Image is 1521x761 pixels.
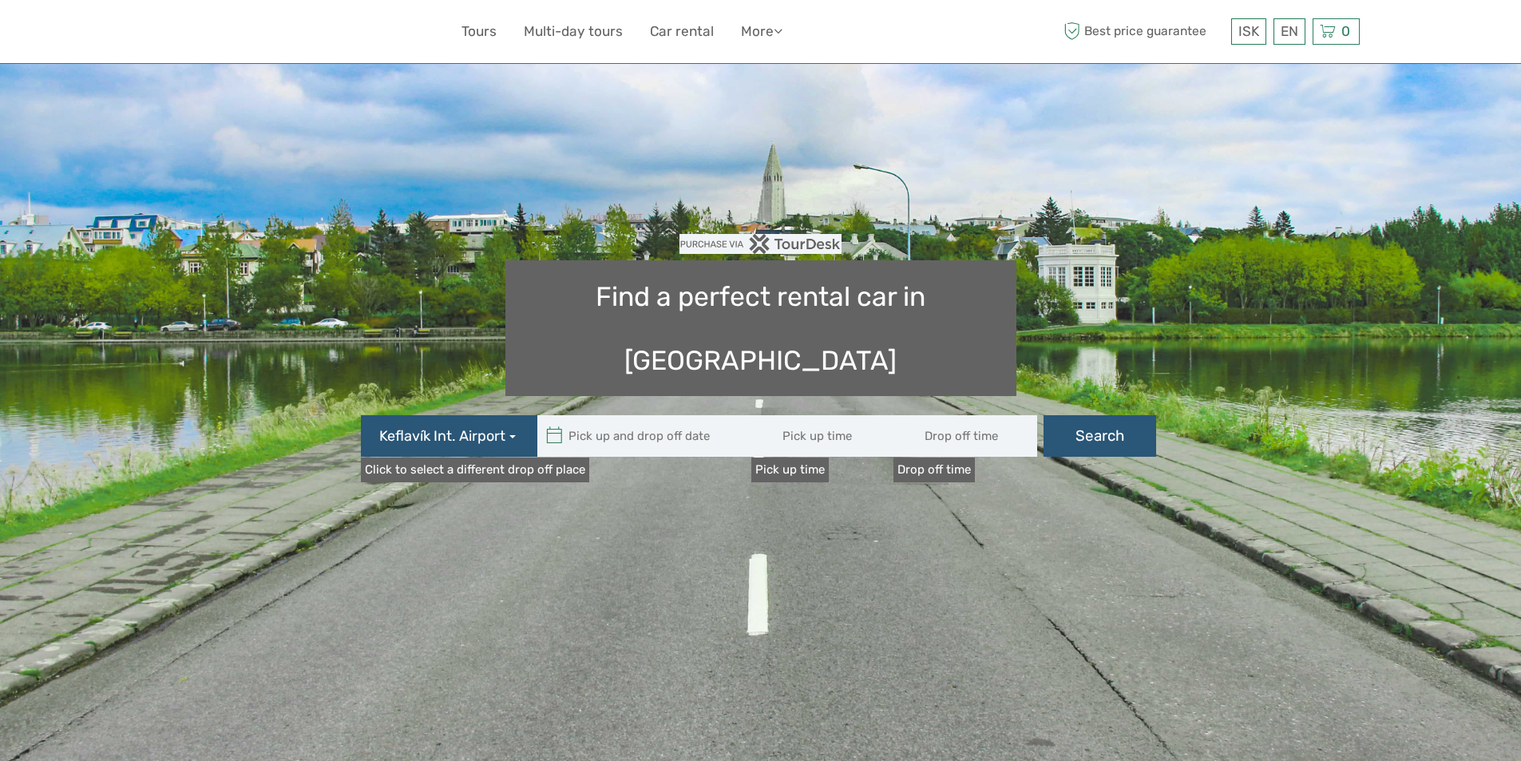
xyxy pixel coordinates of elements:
[1273,18,1305,45] div: EN
[505,260,1016,396] h1: Find a perfect rental car in [GEOGRAPHIC_DATA]
[1339,23,1353,39] span: 0
[751,415,895,457] input: Pick up time
[537,415,753,457] input: Pick up and drop off date
[524,20,623,43] a: Multi-day tours
[741,20,782,43] a: More
[893,458,975,482] label: Drop off time
[379,426,505,447] span: Keflavík Int. Airport
[1044,415,1156,457] button: Search
[893,415,1037,457] input: Drop off time
[1060,18,1227,45] span: Best price guarantee
[1238,23,1259,39] span: ISK
[361,415,537,457] button: Keflavík Int. Airport
[679,234,842,254] img: PurchaseViaTourDesk.png
[650,20,714,43] a: Car rental
[162,12,244,51] img: 632-1a1f61c2-ab70-46c5-a88f-57c82c74ba0d_logo_small.jpg
[361,458,589,482] a: Click to select a different drop off place
[461,20,497,43] a: Tours
[751,458,829,482] label: Pick up time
